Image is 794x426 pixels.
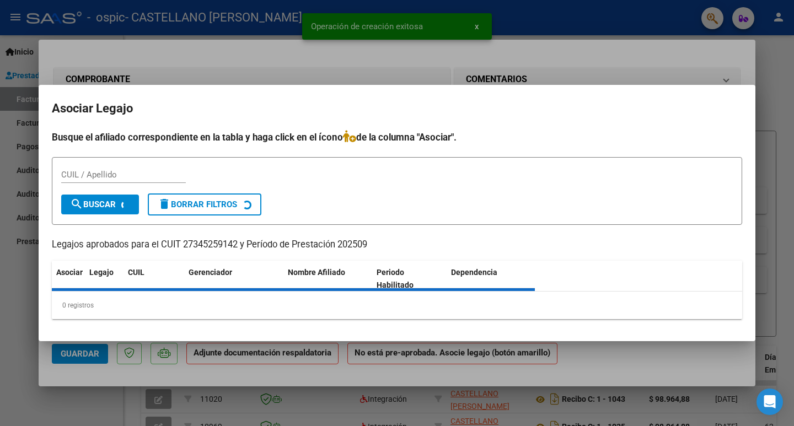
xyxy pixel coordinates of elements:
[70,197,83,211] mat-icon: search
[61,195,139,214] button: Buscar
[89,268,114,277] span: Legajo
[288,268,345,277] span: Nombre Afiliado
[283,261,372,297] datatable-header-cell: Nombre Afiliado
[124,261,184,297] datatable-header-cell: CUIL
[148,193,261,215] button: Borrar Filtros
[52,98,742,119] h2: Asociar Legajo
[128,268,144,277] span: CUIL
[52,261,85,297] datatable-header-cell: Asociar
[52,292,742,319] div: 0 registros
[52,130,742,144] h4: Busque el afiliado correspondiente en la tabla y haga click en el ícono de la columna "Asociar".
[56,268,83,277] span: Asociar
[377,268,414,289] span: Periodo Habilitado
[85,261,124,297] datatable-header-cell: Legajo
[70,199,116,209] span: Buscar
[158,197,171,211] mat-icon: delete
[158,199,237,209] span: Borrar Filtros
[372,261,447,297] datatable-header-cell: Periodo Habilitado
[447,261,535,297] datatable-header-cell: Dependencia
[451,268,497,277] span: Dependencia
[189,268,232,277] span: Gerenciador
[52,238,742,252] p: Legajos aprobados para el CUIT 27345259142 y Período de Prestación 202509
[184,261,283,297] datatable-header-cell: Gerenciador
[757,389,783,415] div: Open Intercom Messenger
